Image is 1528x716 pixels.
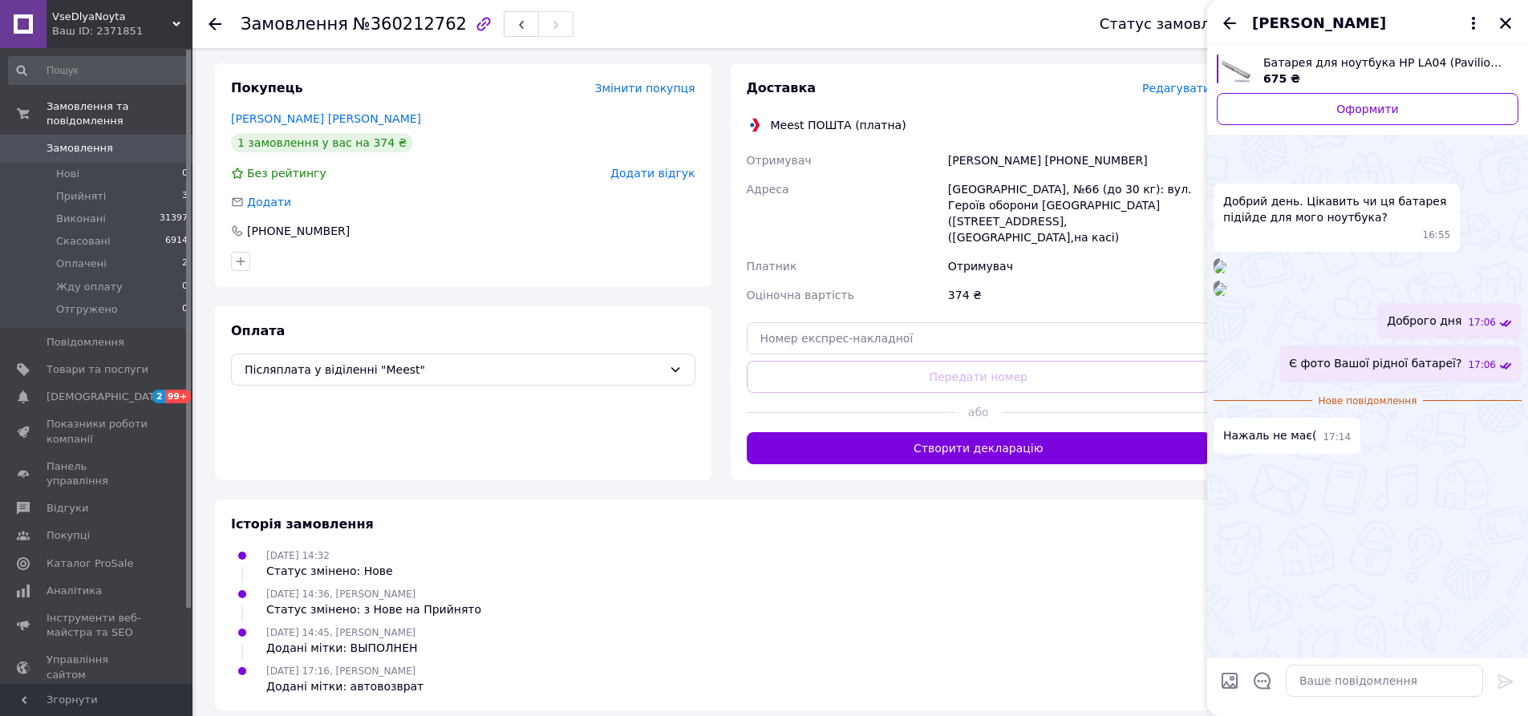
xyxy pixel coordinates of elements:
[1312,394,1424,408] span: Нове повідомлення
[47,141,113,156] span: Замовлення
[231,80,303,95] span: Покупець
[1217,55,1518,87] a: Переглянути товар
[247,196,291,208] span: Додати
[1252,13,1483,34] button: [PERSON_NAME]
[47,556,133,571] span: Каталог ProSale
[182,167,188,181] span: 0
[47,99,193,128] span: Замовлення та повідомлення
[52,24,193,38] div: Ваш ID: 2371851
[1263,55,1506,71] span: Батарея для ноутбука HP LA04 (Pavilion 14-N000, 15-N000, 15-N200 series) 14.8 V 2600 mAh Silver
[56,280,123,294] span: Жду оплату
[610,167,695,180] span: Додати відгук
[1323,431,1351,444] span: 17:14 12.09.2025
[1289,355,1461,372] span: Є фото Вашої рідної батареї?
[56,302,118,317] span: Отгружено
[152,390,165,403] span: 2
[1387,313,1461,330] span: Доброго дня
[1423,229,1451,242] span: 16:55 12.09.2025
[747,80,817,95] span: Доставка
[165,234,188,249] span: 6914
[747,322,1211,354] input: Номер експрес-накладної
[353,14,467,34] span: №360212762
[247,167,326,180] span: Без рейтингу
[1214,283,1226,296] img: 6d51531d-d1c9-43f1-97ef-9e7cfd2e496e_w500_h500
[1252,13,1386,34] span: [PERSON_NAME]
[1496,14,1515,33] button: Закрити
[747,183,789,196] span: Адреса
[47,362,148,377] span: Товари та послуги
[47,584,102,598] span: Аналітика
[266,627,415,638] span: [DATE] 14:45, [PERSON_NAME]
[266,640,418,656] div: Додані мітки: ВЫПОЛНЕН
[266,665,415,677] span: [DATE] 17:16, [PERSON_NAME]
[47,528,90,543] span: Покупці
[182,257,188,271] span: 2
[47,335,124,350] span: Повідомлення
[747,289,854,301] span: Оціночна вартість
[231,133,413,152] div: 1 замовлення у вас на 374 ₴
[1220,14,1239,33] button: Назад
[245,361,663,378] span: Післяплата у віділенні "Meest"
[1214,261,1226,273] img: 1fc8c719-eb55-4f35-a1e4-47dac2877f17_w500_h500
[1468,316,1496,330] span: 17:06 12.09.2025
[747,432,1211,464] button: Створити декларацію
[47,459,148,488] span: Панель управління
[231,516,374,532] span: Історія замовлення
[56,212,106,226] span: Виконані
[1223,193,1450,225] span: Добрий день. Цікавить чи ця батарея підійде для мого ноутбука?
[747,260,797,273] span: Платник
[1222,55,1250,83] img: 6790346541_w640_h640_batareya-dlya-noutbuka.jpg
[47,501,88,516] span: Відгуки
[266,550,330,561] span: [DATE] 14:32
[209,16,221,32] div: Повернутися назад
[595,82,695,95] span: Змінити покупця
[8,56,189,85] input: Пошук
[955,404,1002,420] span: або
[1217,93,1518,125] a: Оформити
[1100,16,1247,32] div: Статус замовлення
[182,189,188,204] span: 3
[1142,82,1210,95] span: Редагувати
[160,212,188,226] span: 31397
[266,563,393,579] div: Статус змінено: Нове
[266,589,415,600] span: [DATE] 14:36, [PERSON_NAME]
[52,10,172,24] span: VseDlyaNoyta
[231,323,285,338] span: Оплата
[266,601,481,617] div: Статус змінено: з Нове на Прийнято
[1223,427,1316,444] span: Нажаль не має(
[1468,358,1496,372] span: 17:06 12.09.2025
[231,112,421,125] a: [PERSON_NAME] [PERSON_NAME]
[56,257,107,271] span: Оплачені
[47,390,165,404] span: [DEMOGRAPHIC_DATA]
[945,281,1214,309] div: 374 ₴
[945,146,1214,175] div: [PERSON_NAME] [PHONE_NUMBER]
[47,611,148,640] span: Інструменти веб-майстра та SEO
[945,175,1214,252] div: [GEOGRAPHIC_DATA], №66 (до 30 кг): вул. Героїв оборони [GEOGRAPHIC_DATA] ([STREET_ADDRESS], ([GEO...
[165,390,192,403] span: 99+
[56,167,79,181] span: Нові
[182,280,188,294] span: 0
[47,417,148,446] span: Показники роботи компанії
[945,252,1214,281] div: Отримувач
[1263,72,1300,85] span: 675 ₴
[767,117,910,133] div: Meest ПОШТА (платна)
[47,653,148,682] span: Управління сайтом
[747,154,812,167] span: Отримувач
[241,14,348,34] span: Замовлення
[1252,670,1273,691] button: Відкрити шаблони відповідей
[266,678,424,694] div: Додані мітки: автовозврат
[182,302,188,317] span: 0
[245,223,351,239] div: [PHONE_NUMBER]
[56,234,111,249] span: Скасовані
[56,189,106,204] span: Прийняті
